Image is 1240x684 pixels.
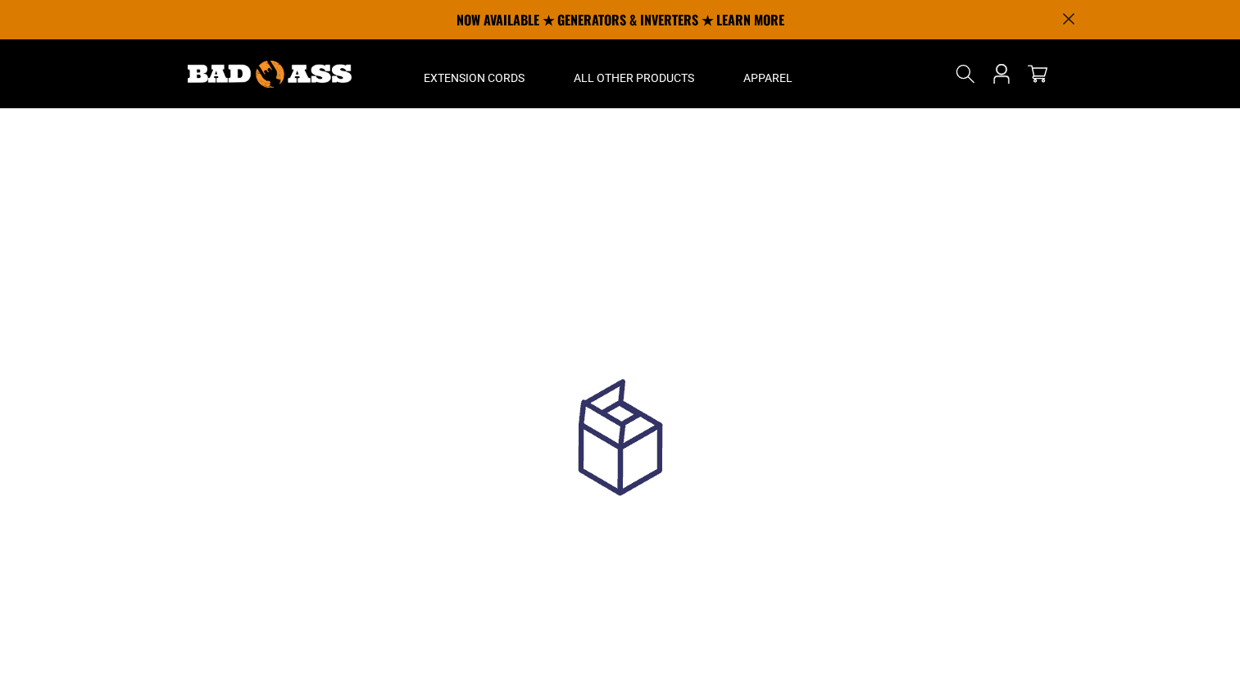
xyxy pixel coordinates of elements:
summary: Search [952,61,979,87]
summary: Apparel [719,39,817,108]
summary: Extension Cords [399,39,549,108]
span: All Other Products [574,71,694,85]
span: Apparel [743,71,793,85]
img: Bad Ass Extension Cords [188,61,352,88]
img: loadingGif.gif [514,344,727,557]
span: Extension Cords [424,71,525,85]
summary: All Other Products [549,39,719,108]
